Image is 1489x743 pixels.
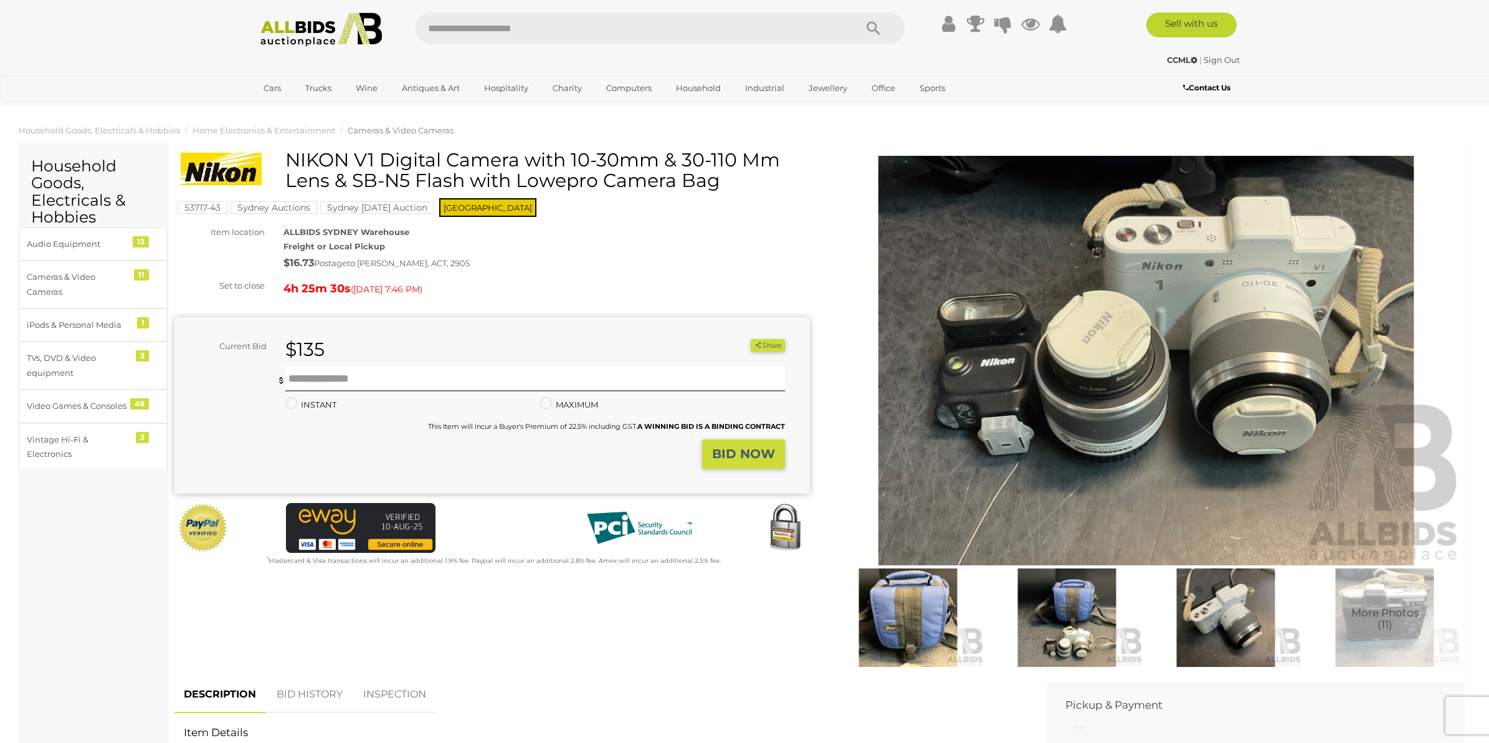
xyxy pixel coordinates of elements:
a: Video Games & Consoles 48 [19,390,168,423]
div: Cameras & Video Cameras [27,270,130,299]
img: Official PayPal Seal [178,503,229,553]
a: Charity [545,78,590,98]
img: NIKON V1 Digital Camera with 10-30mm & 30-110 Mm Lens & SB-N5 Flash with Lowepro Camera Bag [829,156,1464,565]
div: Set to close [165,279,274,293]
img: PCI DSS compliant [577,503,702,553]
span: [DATE] 7:46 PM [353,284,420,295]
li: Unwatch this item [736,339,749,352]
a: Cars [255,78,289,98]
span: ( ) [351,284,422,294]
h2: Item Details [184,727,1019,739]
img: small-loading.gif [1075,724,1085,731]
strong: $16.73 [283,257,314,269]
a: Sell with us [1146,12,1237,37]
b: A WINNING BID IS A BINDING CONTRACT [637,422,785,431]
div: Video Games & Consoles [27,399,130,413]
div: 3 [136,432,149,443]
a: Office [863,78,903,98]
b: Contact Us [1183,83,1230,92]
a: Sydney [DATE] Auction [320,203,434,213]
img: NIKON V1 Digital Camera with 10-30mm & 30-110 Mm Lens & SB-N5 Flash with Lowepro Camera Bag [1149,568,1302,667]
a: iPods & Personal Media 1 [19,309,168,342]
div: 1 [137,317,149,328]
div: 3 [136,350,149,362]
a: Antiques & Art [394,78,468,98]
img: eWAY Payment Gateway [286,503,435,553]
strong: CCML [1167,55,1197,65]
a: CCML [1167,55,1199,65]
a: Cameras & Video Cameras [348,125,454,135]
a: Wine [348,78,386,98]
img: NIKON V1 Digital Camera with 10-30mm & 30-110 Mm Lens & SB-N5 Flash with Lowepro Camera Bag [1308,568,1461,667]
a: Jewellery [801,78,855,98]
div: Item location [165,225,274,239]
a: Computers [598,78,660,98]
a: [GEOGRAPHIC_DATA] [255,98,360,119]
a: Trucks [297,78,340,98]
div: Audio Equipment [27,237,130,251]
label: MAXIMUM [540,398,598,412]
div: Current Bid [174,339,276,353]
a: Sydney Auctions [231,203,317,213]
a: BID HISTORY [267,676,352,713]
div: TVs, DVD & Video equipment [27,351,130,380]
h1: NIKON V1 Digital Camera with 10-30mm & 30-110 Mm Lens & SB-N5 Flash with Lowepro Camera Bag [181,150,807,191]
div: 13 [133,236,149,247]
a: Industrial [737,78,792,98]
a: TVs, DVD & Video equipment 3 [19,342,168,390]
label: INSTANT [285,398,336,412]
a: 53717-43 [178,203,227,213]
strong: BID NOW [712,446,775,461]
button: Search [842,12,905,44]
div: iPods & Personal Media [27,318,130,332]
strong: ALLBIDS SYDNEY Warehouse [283,227,409,237]
mark: Sydney Auctions [231,201,317,214]
a: Sports [911,78,953,98]
a: DESCRIPTION [174,676,265,713]
a: Hospitality [476,78,536,98]
a: Contact Us [1183,81,1234,95]
h2: Pickup & Payment [1065,699,1427,711]
span: | [1199,55,1202,65]
a: Household [668,78,729,98]
button: BID NOW [702,439,785,469]
a: Vintage Hi-Fi & Electronics 3 [19,423,168,471]
div: Postage [283,254,810,272]
h2: Household Goods, Electricals & Hobbies [31,158,155,226]
span: More Photos (11) [1351,607,1419,630]
span: [GEOGRAPHIC_DATA] [439,198,536,217]
a: Home Electronics & Entertainment [193,125,335,135]
img: NIKON V1 Digital Camera with 10-30mm & 30-110 Mm Lens & SB-N5 Flash with Lowepro Camera Bag [181,153,262,185]
strong: $135 [285,338,325,361]
a: Cameras & Video Cameras 11 [19,261,168,309]
strong: 4h 25m 30s [283,282,351,295]
div: 11 [134,269,149,280]
div: Vintage Hi-Fi & Electronics [27,433,130,462]
img: NIKON V1 Digital Camera with 10-30mm & 30-110 Mm Lens & SB-N5 Flash with Lowepro Camera Bag [991,568,1143,667]
small: Mastercard & Visa transactions will incur an additional 1.9% fee. Paypal will incur an additional... [267,557,721,565]
small: This Item will incur a Buyer's Premium of 22.5% including GST. [428,422,785,431]
mark: Sydney [DATE] Auction [320,201,434,214]
a: INSPECTION [354,676,435,713]
div: 48 [130,398,149,410]
img: Allbids.com.au [254,12,389,47]
a: Sign Out [1204,55,1240,65]
strong: Freight or Local Pickup [283,241,385,251]
mark: 53717-43 [178,201,227,214]
a: Household Goods, Electricals & Hobbies [19,125,180,135]
a: Audio Equipment 13 [19,228,168,261]
span: to [PERSON_NAME], ACT, 2905 [347,258,470,268]
a: More Photos(11) [1308,568,1461,667]
img: Secured by Rapid SSL [760,503,810,553]
img: NIKON V1 Digital Camera with 10-30mm & 30-110 Mm Lens & SB-N5 Flash with Lowepro Camera Bag [832,568,984,667]
button: Share [751,339,785,352]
